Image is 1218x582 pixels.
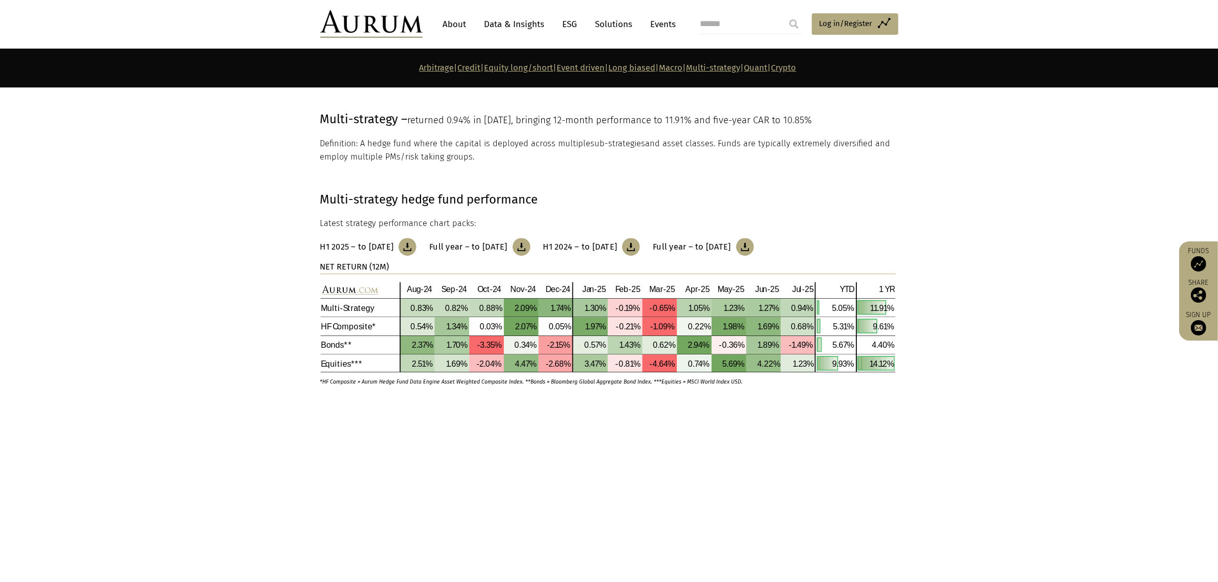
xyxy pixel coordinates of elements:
[591,139,646,148] span: sub-strategies
[1184,310,1213,335] a: Sign up
[659,63,683,73] a: Macro
[1184,247,1213,272] a: Funds
[543,238,640,256] a: H1 2024 – to [DATE]
[320,262,389,272] strong: NET RETURN (12M)
[320,137,896,164] p: Definition: A hedge fund where the capital is deployed across multiple and asset classes. Funds a...
[686,63,741,73] a: Multi-strategy
[609,63,656,73] a: Long biased
[622,238,640,256] img: Download Article
[557,63,605,73] a: Event driven
[513,238,530,256] img: Download Article
[646,15,676,34] a: Events
[458,63,481,73] a: Credit
[429,238,530,256] a: Full year – to [DATE]
[653,242,730,252] h3: Full year – to [DATE]
[419,63,796,73] strong: | | | | | | | |
[744,63,768,73] a: Quant
[820,17,873,30] span: Log in/Register
[320,112,408,126] span: Multi-strategy –
[320,192,538,207] strong: Multi-strategy hedge fund performance
[320,10,423,38] img: Aurum
[736,238,754,256] img: Download Article
[429,242,507,252] h3: Full year – to [DATE]
[320,242,394,252] h3: H1 2025 – to [DATE]
[771,63,796,73] a: Crypto
[543,242,617,252] h3: H1 2024 – to [DATE]
[558,15,583,34] a: ESG
[812,13,898,35] a: Log in/Register
[479,15,550,34] a: Data & Insights
[408,115,812,126] span: returned 0.94% in [DATE], bringing 12-month performance to 11.91% and five-year CAR to 10.85%
[419,63,454,73] a: Arbitrage
[484,63,553,73] a: Equity long/short
[1191,287,1206,303] img: Share this post
[398,238,416,256] img: Download Article
[1191,256,1206,272] img: Access Funds
[590,15,638,34] a: Solutions
[1184,279,1213,303] div: Share
[320,217,896,230] p: Latest strategy performance chart packs:
[1191,320,1206,335] img: Sign up to our newsletter
[784,14,804,34] input: Submit
[653,238,754,256] a: Full year – to [DATE]
[320,372,867,386] p: *HF Composite = Aurum Hedge Fund Data Engine Asset Weighted Composite Index. **Bonds = Bloomberg ...
[438,15,472,34] a: About
[320,238,417,256] a: H1 2025 – to [DATE]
